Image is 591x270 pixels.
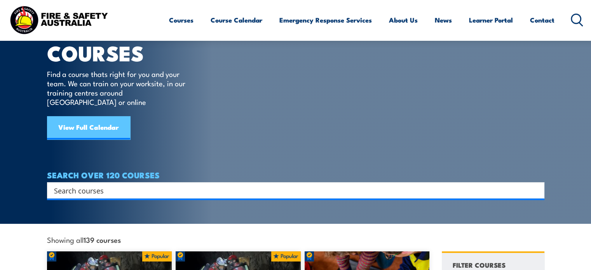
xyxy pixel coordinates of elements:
[84,234,121,245] strong: 139 courses
[54,185,527,196] input: Search input
[47,116,130,139] a: View Full Calendar
[47,171,544,179] h4: SEARCH OVER 120 COURSES
[47,69,189,106] p: Find a course thats right for you and your team. We can train on your worksite, in our training c...
[47,235,121,244] span: Showing all
[530,10,554,30] a: Contact
[211,10,262,30] a: Course Calendar
[469,10,513,30] a: Learner Portal
[56,185,529,196] form: Search form
[435,10,452,30] a: News
[453,260,506,270] h4: FILTER COURSES
[531,185,542,196] button: Search magnifier button
[389,10,418,30] a: About Us
[47,44,197,62] h1: COURSES
[169,10,194,30] a: Courses
[279,10,372,30] a: Emergency Response Services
